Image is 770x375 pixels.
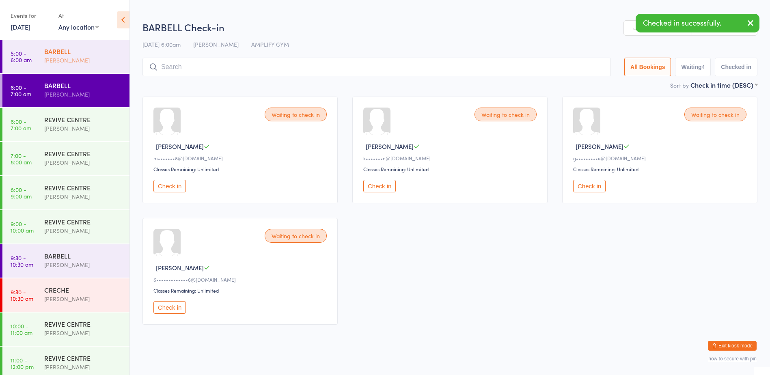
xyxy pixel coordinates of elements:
span: [PERSON_NAME] [156,142,204,151]
div: g•••••••••e@[DOMAIN_NAME] [573,155,749,162]
button: Check in [363,180,396,192]
label: Sort by [670,81,689,89]
time: 5:00 - 6:00 am [11,50,32,63]
time: 8:00 - 9:00 am [11,186,32,199]
time: 9:30 - 10:30 am [11,289,33,302]
div: Check in time (DESC) [690,80,757,89]
div: REVIVE CENTRE [44,319,123,328]
div: Classes Remaining: Unlimited [363,166,539,172]
div: Classes Remaining: Unlimited [573,166,749,172]
time: 6:00 - 7:00 am [11,118,31,131]
div: Checked in successfully. [636,14,759,32]
span: [PERSON_NAME] [366,142,414,151]
div: [PERSON_NAME] [44,226,123,235]
a: 5:00 -6:00 amBARBELL[PERSON_NAME] [2,40,129,73]
a: [DATE] [11,22,30,31]
time: 9:00 - 10:00 am [11,220,34,233]
div: [PERSON_NAME] [44,158,123,167]
button: Checked in [715,58,757,76]
div: [PERSON_NAME] [44,90,123,99]
div: BARBELL [44,81,123,90]
div: Classes Remaining: Unlimited [153,287,329,294]
button: Check in [573,180,606,192]
div: [PERSON_NAME] [44,56,123,65]
a: 9:30 -10:30 amCRECHE[PERSON_NAME] [2,278,129,312]
a: 7:00 -8:00 amREVIVE CENTRE[PERSON_NAME] [2,142,129,175]
h2: BARBELL Check-in [142,20,757,34]
a: 9:30 -10:30 amBARBELL[PERSON_NAME] [2,244,129,278]
div: [PERSON_NAME] [44,362,123,372]
div: REVIVE CENTRE [44,115,123,124]
time: 9:30 - 10:30 am [11,254,33,267]
div: Waiting to check in [265,229,327,243]
div: REVIVE CENTRE [44,183,123,192]
div: 4 [702,64,705,70]
div: k•••••••n@[DOMAIN_NAME] [363,155,539,162]
div: REVIVE CENTRE [44,353,123,362]
a: 6:00 -7:00 amBARBELL[PERSON_NAME] [2,74,129,107]
time: 10:00 - 11:00 am [11,323,32,336]
button: Exit kiosk mode [708,341,757,351]
button: Waiting4 [675,58,711,76]
div: At [58,9,99,22]
div: [PERSON_NAME] [44,294,123,304]
div: BARBELL [44,47,123,56]
span: [PERSON_NAME] [193,40,239,48]
button: Check in [153,301,186,314]
div: REVIVE CENTRE [44,149,123,158]
a: 10:00 -11:00 amREVIVE CENTRE[PERSON_NAME] [2,312,129,346]
time: 11:00 - 12:00 pm [11,357,34,370]
div: [PERSON_NAME] [44,260,123,269]
span: [PERSON_NAME] [156,263,204,272]
time: 6:00 - 7:00 am [11,84,31,97]
div: Any location [58,22,99,31]
time: 7:00 - 8:00 am [11,152,32,165]
div: Events for [11,9,50,22]
div: Classes Remaining: Unlimited [153,166,329,172]
div: Waiting to check in [265,108,327,121]
div: m•••••••8@[DOMAIN_NAME] [153,155,329,162]
button: how to secure with pin [708,356,757,362]
div: BARBELL [44,251,123,260]
input: Search [142,58,611,76]
div: REVIVE CENTRE [44,217,123,226]
a: 6:00 -7:00 amREVIVE CENTRE[PERSON_NAME] [2,108,129,141]
div: CRECHE [44,285,123,294]
button: All Bookings [624,58,671,76]
button: Check in [153,180,186,192]
span: AMPLIFY GYM [251,40,289,48]
div: [PERSON_NAME] [44,124,123,133]
a: 9:00 -10:00 amREVIVE CENTRE[PERSON_NAME] [2,210,129,244]
div: S•••••••••••••6@[DOMAIN_NAME] [153,276,329,283]
span: [PERSON_NAME] [576,142,623,151]
div: Waiting to check in [475,108,537,121]
div: [PERSON_NAME] [44,328,123,338]
a: 8:00 -9:00 amREVIVE CENTRE[PERSON_NAME] [2,176,129,209]
div: [PERSON_NAME] [44,192,123,201]
div: Waiting to check in [684,108,746,121]
span: [DATE] 6:00am [142,40,181,48]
